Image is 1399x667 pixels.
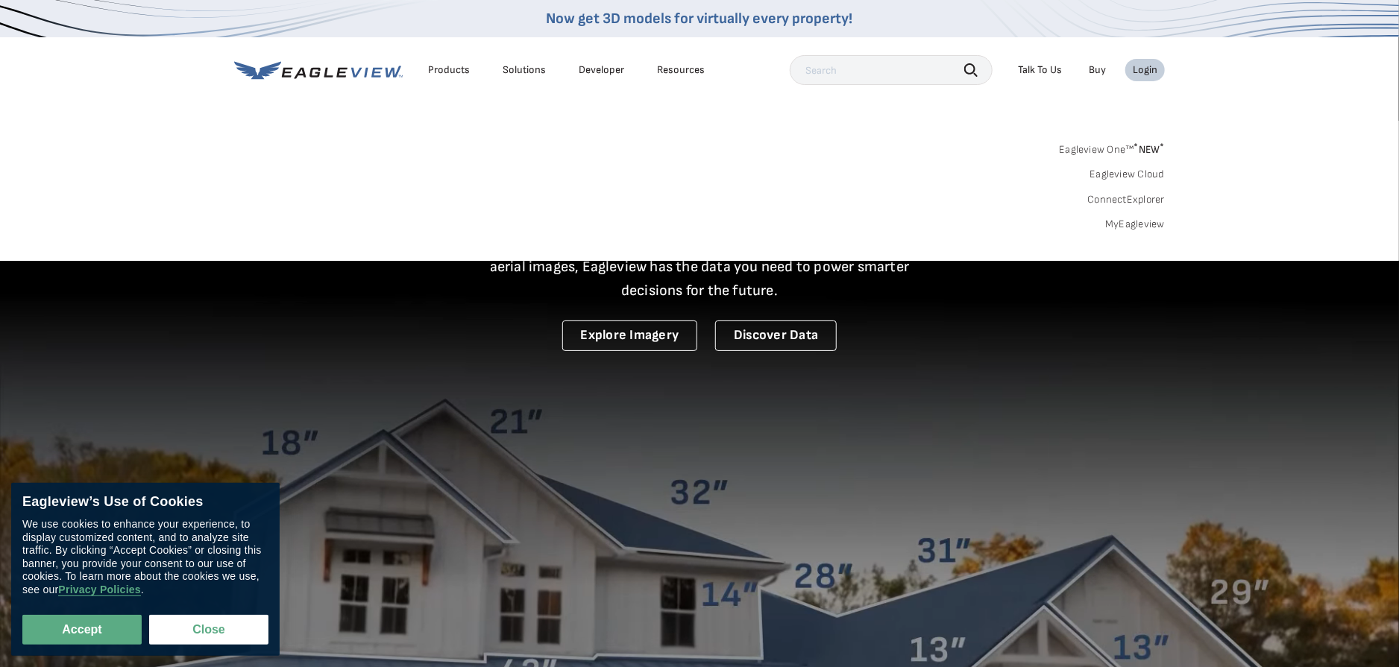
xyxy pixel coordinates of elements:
a: Explore Imagery [562,320,698,351]
div: Talk To Us [1018,63,1062,77]
a: Privacy Policies [58,584,140,596]
div: Resources [657,63,705,77]
button: Accept [22,615,142,645]
a: Now get 3D models for virtually every property! [547,10,853,28]
div: Login [1133,63,1157,77]
a: Discover Data [715,320,837,351]
a: Eagleview Cloud [1090,168,1165,181]
a: Eagleview One™*NEW* [1059,139,1165,156]
a: Buy [1089,63,1106,77]
div: Products [428,63,470,77]
div: Eagleview’s Use of Cookies [22,494,268,510]
a: ConnectExplorer [1087,193,1165,206]
span: NEW [1134,143,1165,156]
div: Solutions [503,63,546,77]
a: Developer [579,63,624,77]
p: A new era starts here. Built on more than 3.5 billion high-resolution aerial images, Eagleview ha... [471,231,928,303]
button: Close [149,615,268,645]
input: Search [790,55,993,85]
a: MyEagleview [1105,218,1165,231]
div: We use cookies to enhance your experience, to display customized content, and to analyze site tra... [22,518,268,596]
